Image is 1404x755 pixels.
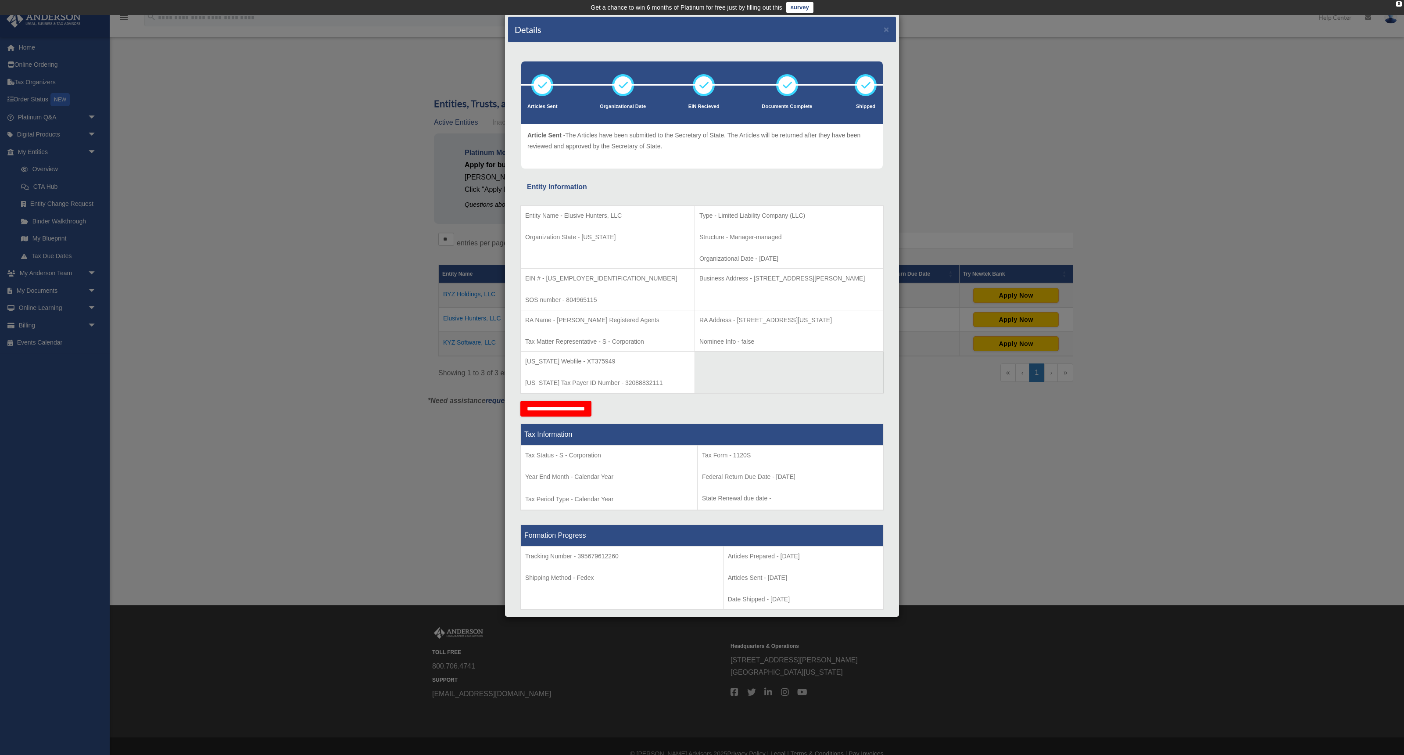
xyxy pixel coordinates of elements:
[699,253,879,264] p: Organizational Date - [DATE]
[525,471,693,482] p: Year End Month - Calendar Year
[525,273,690,284] p: EIN # - [US_EMPLOYER_IDENTIFICATION_NUMBER]
[525,232,690,243] p: Organization State - [US_STATE]
[786,2,813,13] a: survey
[600,102,646,111] p: Organizational Date
[527,181,877,193] div: Entity Information
[762,102,812,111] p: Documents Complete
[525,572,719,583] p: Shipping Method - Fedex
[527,132,565,139] span: Article Sent -
[884,25,889,34] button: ×
[525,551,719,562] p: Tracking Number - 395679612260
[855,102,877,111] p: Shipped
[525,450,693,461] p: Tax Status - S - Corporation
[515,23,541,36] h4: Details
[702,493,879,504] p: State Renewal due date -
[688,102,720,111] p: EIN Recieved
[525,377,690,388] p: [US_STATE] Tax Payer ID Number - 32088832111
[699,232,879,243] p: Structure - Manager-managed
[521,525,884,546] th: Formation Progress
[728,572,879,583] p: Articles Sent - [DATE]
[591,2,782,13] div: Get a chance to win 6 months of Platinum for free just by filling out this
[527,130,877,151] p: The Articles have been submitted to the Secretary of State. The Articles will be returned after t...
[525,295,690,306] p: SOS number - 804965115
[521,445,698,510] td: Tax Period Type - Calendar Year
[728,594,879,605] p: Date Shipped - [DATE]
[702,471,879,482] p: Federal Return Due Date - [DATE]
[525,356,690,367] p: [US_STATE] Webfile - XT375949
[527,102,557,111] p: Articles Sent
[525,210,690,221] p: Entity Name - Elusive Hunters, LLC
[699,315,879,326] p: RA Address - [STREET_ADDRESS][US_STATE]
[525,336,690,347] p: Tax Matter Representative - S - Corporation
[525,315,690,326] p: RA Name - [PERSON_NAME] Registered Agents
[1396,1,1402,7] div: close
[521,424,884,445] th: Tax Information
[728,551,879,562] p: Articles Prepared - [DATE]
[702,450,879,461] p: Tax Form - 1120S
[699,273,879,284] p: Business Address - [STREET_ADDRESS][PERSON_NAME]
[699,210,879,221] p: Type - Limited Liability Company (LLC)
[699,336,879,347] p: Nominee Info - false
